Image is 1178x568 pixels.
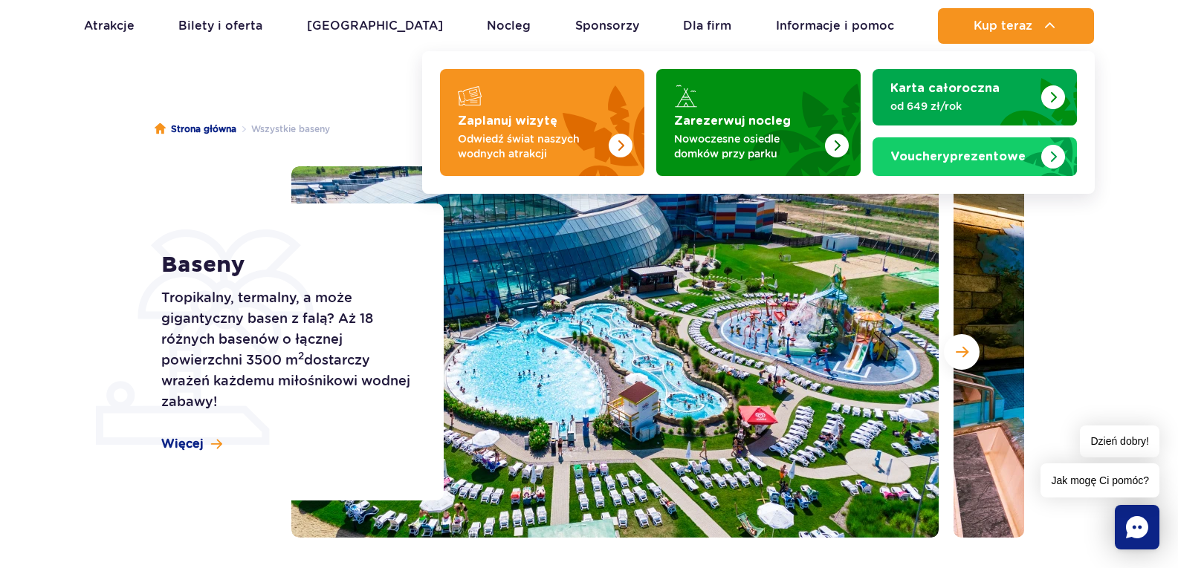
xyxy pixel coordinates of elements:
[291,166,939,538] img: Zewnętrzna część Suntago z basenami i zjeżdżalniami, otoczona leżakami i zielenią
[155,122,236,137] a: Strona główna
[236,122,330,137] li: Wszystkie baseny
[161,252,410,278] h1: Baseny
[1115,505,1159,549] div: Chat
[178,8,262,44] a: Bilety i oferta
[161,436,204,452] span: Więcej
[307,8,443,44] a: [GEOGRAPHIC_DATA]
[458,131,603,161] p: Odwiedź świat naszych wodnych atrakcji
[440,69,644,176] a: Zaplanuj wizytę
[890,151,1026,163] strong: prezentowe
[161,436,222,452] a: Więcej
[458,115,557,127] strong: Zaplanuj wizytę
[938,8,1094,44] button: Kup teraz
[890,99,1035,114] p: od 649 zł/rok
[683,8,731,44] a: Dla firm
[575,8,639,44] a: Sponsorzy
[674,115,791,127] strong: Zarezerwuj nocleg
[873,69,1077,125] a: Karta całoroczna
[890,82,1000,94] strong: Karta całoroczna
[674,131,819,161] p: Nowoczesne osiedle domków przy parku
[656,69,861,176] a: Zarezerwuj nocleg
[1080,425,1159,457] span: Dzień dobry!
[84,8,135,44] a: Atrakcje
[890,151,950,163] span: Vouchery
[944,334,980,370] button: Następny slajd
[873,137,1077,176] a: Vouchery prezentowe
[298,350,304,362] sup: 2
[776,8,894,44] a: Informacje i pomoc
[1041,463,1159,497] span: Jak mogę Ci pomóc?
[487,8,531,44] a: Nocleg
[161,287,410,412] p: Tropikalny, termalny, a może gigantyczny basen z falą? Aż 18 różnych basenów o łącznej powierzchn...
[974,19,1032,33] span: Kup teraz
